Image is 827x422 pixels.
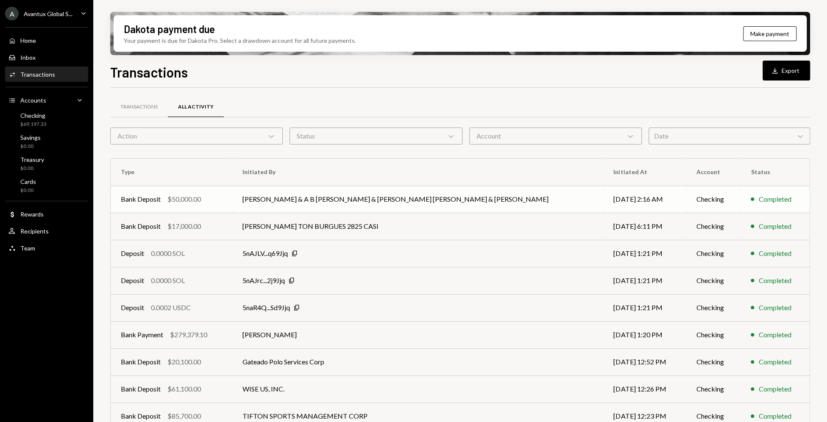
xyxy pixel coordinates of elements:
div: Completed [758,248,791,258]
a: Checking$69,197.33 [5,109,88,130]
div: $61,100.00 [167,384,201,394]
td: Checking [686,321,741,348]
td: Checking [686,240,741,267]
div: Date [649,128,810,144]
div: $0.00 [20,143,41,150]
td: Checking [686,267,741,294]
th: Status [741,158,810,186]
div: Completed [758,330,791,340]
div: Deposit [121,275,144,286]
div: Bank Deposit [121,384,161,394]
div: Deposit [121,303,144,313]
div: $0.00 [20,187,36,194]
div: Status [290,128,462,144]
td: [PERSON_NAME] [232,321,604,348]
div: Bank Deposit [121,221,161,231]
a: Transactions [110,96,168,118]
div: Recipients [20,228,49,235]
div: Accounts [20,97,46,104]
div: $0.00 [20,165,44,172]
div: Team [20,244,35,252]
a: Rewards [5,206,88,222]
a: All Activity [168,96,224,118]
td: Checking [686,375,741,403]
td: [DATE] 2:16 AM [603,186,686,213]
div: Bank Deposit [121,194,161,204]
div: Inbox [20,54,36,61]
div: Completed [758,221,791,231]
div: Completed [758,194,791,204]
td: [DATE] 1:20 PM [603,321,686,348]
div: 5naR4Q...Sd9Jjq [242,303,290,313]
td: [PERSON_NAME] & A B [PERSON_NAME] & [PERSON_NAME] [PERSON_NAME] & [PERSON_NAME] [232,186,604,213]
td: [DATE] 12:52 PM [603,348,686,375]
div: Action [110,128,283,144]
th: Initiated By [232,158,604,186]
a: Team [5,240,88,255]
div: Transactions [120,103,158,111]
td: [PERSON_NAME] TON BURGUES 2825 CASI [232,213,604,240]
div: $69,197.33 [20,121,47,128]
td: Checking [686,294,741,321]
a: Transactions [5,67,88,82]
td: [DATE] 1:21 PM [603,294,686,321]
div: A [5,7,19,20]
th: Account [686,158,741,186]
td: WISE US, INC. [232,375,604,403]
div: Deposit [121,248,144,258]
td: Checking [686,348,741,375]
div: Your payment is due for Dakota Pro. Select a drawdown account for all future payments. [124,36,356,45]
a: Recipients [5,223,88,239]
div: Checking [20,112,47,119]
a: Accounts [5,92,88,108]
div: Completed [758,357,791,367]
td: [DATE] 12:26 PM [603,375,686,403]
div: $85,700.00 [167,411,201,421]
div: 0.0000 SOL [151,275,185,286]
td: Checking [686,186,741,213]
div: 5nAJLV...q69Jjq [242,248,288,258]
a: Savings$0.00 [5,131,88,152]
td: [DATE] 1:21 PM [603,267,686,294]
th: Type [111,158,232,186]
button: Make payment [743,26,796,41]
div: Completed [758,275,791,286]
td: [DATE] 1:21 PM [603,240,686,267]
div: 5nAJrc...2j9Jjq [242,275,285,286]
div: Completed [758,303,791,313]
div: Completed [758,384,791,394]
div: Account [469,128,642,144]
h1: Transactions [110,64,188,81]
a: Cards$0.00 [5,175,88,196]
button: Export [763,61,810,81]
a: Treasury$0.00 [5,153,88,174]
a: Home [5,33,88,48]
div: Bank Deposit [121,357,161,367]
div: Home [20,37,36,44]
a: Inbox [5,50,88,65]
td: Checking [686,213,741,240]
div: 0.0000 SOL [151,248,185,258]
div: Rewards [20,211,44,218]
div: Savings [20,134,41,141]
td: [DATE] 6:11 PM [603,213,686,240]
td: Gateado Polo Services Corp [232,348,604,375]
div: Transactions [20,71,55,78]
th: Initiated At [603,158,686,186]
div: Dakota payment due [124,22,215,36]
div: $279,379.10 [170,330,207,340]
div: Cards [20,178,36,185]
div: All Activity [178,103,214,111]
div: $17,000.00 [167,221,201,231]
div: Bank Payment [121,330,163,340]
div: Treasury [20,156,44,163]
div: Avantux Global S... [24,10,72,17]
div: 0.0002 USDC [151,303,191,313]
div: Bank Deposit [121,411,161,421]
div: $50,000.00 [167,194,201,204]
div: $20,100.00 [167,357,201,367]
div: Completed [758,411,791,421]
